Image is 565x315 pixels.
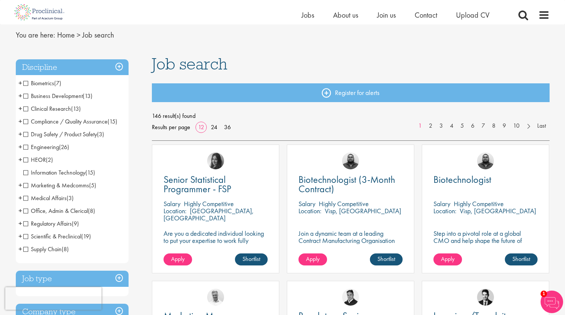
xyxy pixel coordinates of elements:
a: Biotechnologist (3-Month Contract) [298,175,403,194]
a: Shortlist [235,253,268,265]
p: Are you a dedicated individual looking to put your expertise to work fully flexibly in a remote p... [164,230,268,251]
span: Information Technology [23,169,85,176]
span: Salary [298,199,315,208]
span: HEOR [23,156,46,164]
a: 9 [499,122,510,130]
span: Location: [164,206,186,215]
span: Information Technology [23,169,95,176]
span: (7) [54,79,61,87]
p: Highly Competitive [319,199,369,208]
span: Medical Affairs [23,194,74,202]
span: + [18,231,22,242]
a: Heidi Hennigan [207,152,224,169]
span: + [18,192,22,203]
span: Office, Admin & Clerical [23,207,88,215]
span: Job search [152,54,227,74]
a: breadcrumb link [57,30,75,40]
span: Salary [433,199,450,208]
a: 4 [446,122,457,130]
span: + [18,103,22,114]
span: (19) [81,232,91,240]
span: + [18,77,22,89]
span: (26) [59,143,69,151]
span: (3) [97,130,104,138]
span: + [18,154,22,165]
a: 10 [509,122,523,130]
a: 12 [195,123,207,131]
a: Biotechnologist [433,175,538,184]
span: Location: [298,206,321,215]
span: Compliance / Quality Assurance [23,118,108,125]
span: (13) [83,92,92,100]
p: Join a dynamic team at a leading Contract Manufacturing Organisation (CMO) and contribute to grou... [298,230,403,265]
span: 1 [541,291,547,297]
span: + [18,179,22,191]
span: Senior Statistical Programmer - FSP [164,173,231,195]
span: (3) [67,194,74,202]
p: Highly Competitive [454,199,504,208]
div: Discipline [16,59,129,75]
a: Apply [298,253,327,265]
span: + [18,116,22,127]
span: About us [333,10,358,20]
span: + [18,205,22,216]
a: 5 [457,122,468,130]
span: Supply Chain [23,245,69,253]
span: (15) [85,169,95,176]
span: Business Development [23,92,92,100]
img: Ashley Bennett [477,152,494,169]
img: Ashley Bennett [342,152,359,169]
span: 146 result(s) found [152,110,550,122]
span: Biotechnologist [433,173,491,186]
span: Marketing & Medcomms [23,181,89,189]
img: Thomas Wenig [477,289,494,306]
a: Upload CV [456,10,489,20]
a: Apply [164,253,192,265]
p: [GEOGRAPHIC_DATA], [GEOGRAPHIC_DATA] [164,206,254,222]
img: Joshua Bye [207,289,224,306]
a: Jobs [301,10,314,20]
span: (13) [71,105,81,113]
span: + [18,141,22,152]
a: 8 [488,122,499,130]
a: Join us [377,10,396,20]
span: + [18,243,22,255]
img: Peter Duvall [342,289,359,306]
a: Shortlist [505,253,538,265]
a: Senior Statistical Programmer - FSP [164,175,268,194]
span: Apply [306,255,320,263]
span: Scientific & Preclinical [23,232,81,240]
span: Results per page [152,122,190,133]
span: Contact [415,10,437,20]
span: (15) [108,118,117,125]
span: + [18,218,22,229]
span: Marketing & Medcomms [23,181,96,189]
span: (8) [62,245,69,253]
a: Shortlist [370,253,403,265]
span: (8) [88,207,95,215]
iframe: reCAPTCHA [5,287,101,310]
span: Apply [441,255,454,263]
span: > [77,30,80,40]
span: HEOR [23,156,53,164]
span: + [18,90,22,101]
span: Location: [433,206,456,215]
span: Regulatory Affairs [23,220,72,228]
span: Drug Safety / Product Safety [23,130,104,138]
span: Job search [82,30,114,40]
span: Engineering [23,143,69,151]
p: Visp, [GEOGRAPHIC_DATA] [325,206,401,215]
a: Last [533,122,550,130]
span: You are here: [16,30,55,40]
a: 36 [221,123,233,131]
span: Drug Safety / Product Safety [23,130,97,138]
span: Clinical Research [23,105,71,113]
span: Office, Admin & Clerical [23,207,95,215]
